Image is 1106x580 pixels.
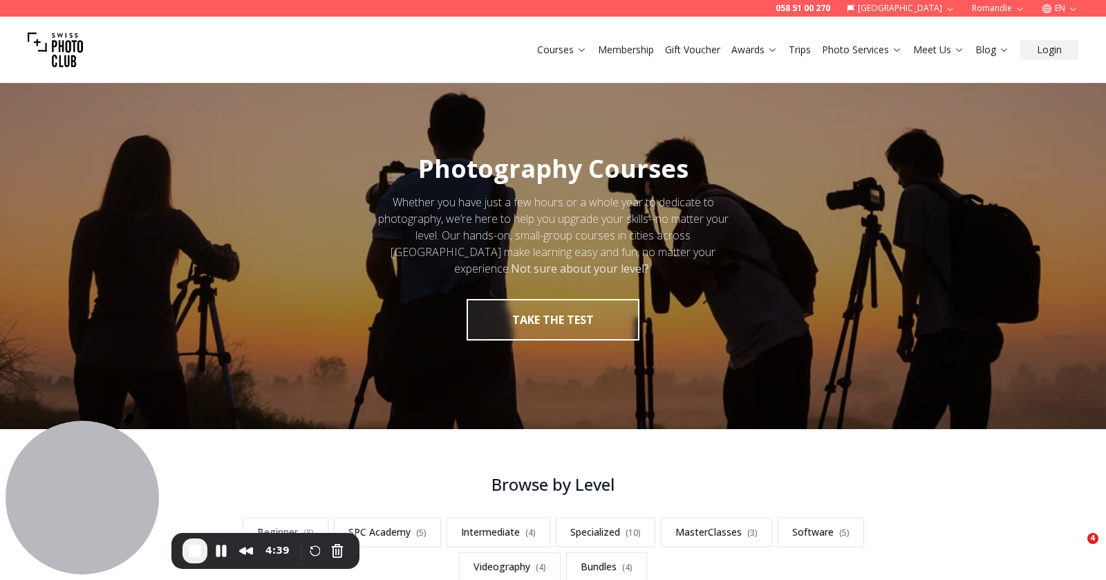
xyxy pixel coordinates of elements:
img: Swiss photo club [28,22,83,78]
strong: Not sure about your level? [511,261,649,276]
button: Photo Services [816,40,908,60]
button: Meet Us [908,40,970,60]
span: ( 3 ) [747,527,758,538]
a: Meet Us [913,43,964,57]
a: Beginner(8) [243,518,328,547]
a: Awards [731,43,778,57]
a: SPC Academy(5) [334,518,441,547]
span: ( 10 ) [626,527,641,538]
button: Awards [726,40,783,60]
span: ( 4 ) [622,561,632,573]
a: Trips [789,43,811,57]
a: Specialized(10) [556,518,655,547]
a: Photo Services [822,43,902,57]
button: Courses [532,40,592,60]
span: 4 [1087,533,1098,544]
a: Blog [975,43,1009,57]
span: ( 5 ) [839,527,850,538]
span: Photography Courses [418,152,688,185]
button: take the test [467,299,639,341]
button: Trips [783,40,816,60]
a: MasterClasses(3) [661,518,772,547]
a: Gift Voucher [665,43,720,57]
a: Membership [598,43,654,57]
span: ( 8 ) [303,527,314,538]
button: Login [1020,40,1078,60]
h3: Browse by Level [210,473,896,496]
button: Blog [970,40,1015,60]
span: ( 4 ) [525,527,536,538]
span: ( 4 ) [536,561,546,573]
a: Intermediate(4) [447,518,550,547]
a: Software(5) [778,518,864,547]
button: Gift Voucher [659,40,726,60]
button: Membership [592,40,659,60]
a: 058 51 00 270 [776,3,830,14]
iframe: Intercom live chat [1059,533,1092,566]
div: Whether you have just a few hours or a whole year to dedicate to photography, we’re here to help ... [365,194,741,277]
span: ( 5 ) [416,527,427,538]
a: Courses [537,43,587,57]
